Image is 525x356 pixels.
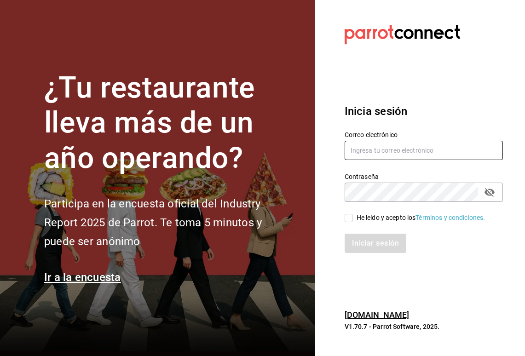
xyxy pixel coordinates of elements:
[357,213,485,223] div: He leído y acepto los
[345,173,503,179] label: Contraseña
[44,271,121,284] a: Ir a la encuesta
[482,184,497,200] button: passwordField
[345,322,503,331] p: V1.70.7 - Parrot Software, 2025.
[44,195,293,251] h2: Participa en la encuesta oficial del Industry Report 2025 de Parrot. Te toma 5 minutos y puede se...
[345,103,503,120] h3: Inicia sesión
[345,131,503,138] label: Correo electrónico
[415,214,485,221] a: Términos y condiciones.
[345,310,410,320] a: [DOMAIN_NAME]
[44,70,293,176] h1: ¿Tu restaurante lleva más de un año operando?
[345,141,503,160] input: Ingresa tu correo electrónico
